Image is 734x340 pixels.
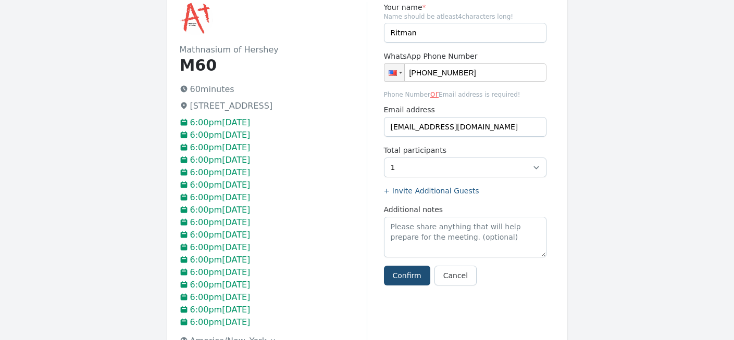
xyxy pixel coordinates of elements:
p: 6:00pm[DATE] [180,141,367,154]
p: 6:00pm[DATE] [180,204,367,216]
p: 6:00pm[DATE] [180,129,367,141]
input: 1 (702) 123-4567 [384,63,546,82]
div: United States: + 1 [384,64,404,81]
p: 6:00pm[DATE] [180,291,367,304]
button: Confirm [384,266,430,285]
input: you@example.com [384,117,546,137]
p: 6:00pm[DATE] [180,166,367,179]
span: Phone Number Email address is required! [384,88,546,100]
p: 60 minutes [180,83,367,96]
p: 6:00pm[DATE] [180,316,367,329]
p: 6:00pm[DATE] [180,254,367,266]
label: WhatsApp Phone Number [384,51,546,61]
h1: M60 [180,56,367,75]
p: 6:00pm[DATE] [180,216,367,229]
label: Your name [384,2,546,12]
p: 6:00pm[DATE] [180,116,367,129]
h2: Mathnasium of Hershey [180,44,367,56]
a: Cancel [434,266,477,285]
label: Total participants [384,145,546,155]
p: 6:00pm[DATE] [180,191,367,204]
input: Enter name (required) [384,23,546,43]
p: 6:00pm[DATE] [180,154,367,166]
p: 6:00pm[DATE] [180,179,367,191]
span: Name should be atleast 4 characters long! [384,12,546,21]
p: 6:00pm[DATE] [180,266,367,279]
span: [STREET_ADDRESS] [190,101,273,111]
p: 6:00pm[DATE] [180,304,367,316]
p: 6:00pm[DATE] [180,279,367,291]
label: + Invite Additional Guests [384,186,546,196]
p: 6:00pm[DATE] [180,229,367,241]
label: Additional notes [384,204,546,215]
label: Email address [384,104,546,115]
span: or [430,89,439,99]
p: 6:00pm[DATE] [180,241,367,254]
img: Mathnasium of Hershey [180,2,213,35]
